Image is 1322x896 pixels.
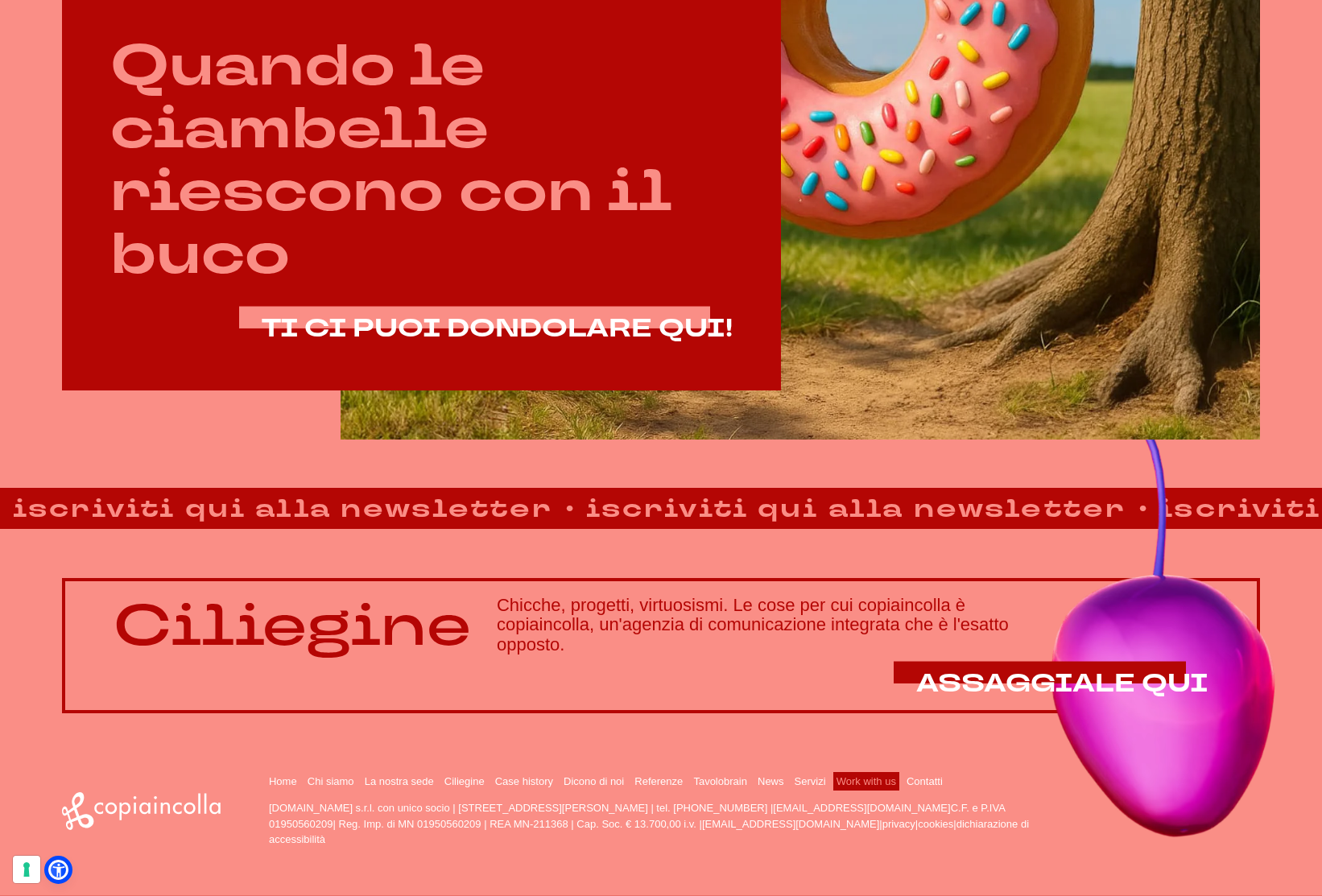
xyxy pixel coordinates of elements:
[882,818,915,830] a: privacy
[795,775,826,787] a: Servizi
[262,315,733,342] a: TI CI PUOI DONDOLARE QUI!
[773,802,950,814] a: [EMAIL_ADDRESS][DOMAIN_NAME]
[564,775,624,787] a: Dicono di noi
[916,667,1208,700] span: ASSAGGIALE QUI
[13,856,40,883] button: Le tue preferenze relative al consenso per le tecnologie di tracciamento
[693,775,747,787] a: Tavolobrain
[308,775,354,787] a: Chi siamo
[269,775,297,787] a: Home
[916,670,1208,697] a: ASSAGGIALE QUI
[702,818,879,830] a: [EMAIL_ADDRESS][DOMAIN_NAME]
[262,312,733,345] span: TI CI PUOI DONDOLARE QUI!
[634,775,683,787] a: Referenze
[48,860,68,880] a: Open Accessibility Menu
[918,818,953,830] a: cookies
[495,775,553,787] a: Case history
[114,594,471,657] p: Ciliegine
[572,489,1138,527] strong: iscriviti qui alla newsletter
[758,775,784,787] a: News
[497,596,1208,654] h3: Chicche, progetti, virtuosismi. Le cose per cui copiaincolla è copiaincolla, un'agenzia di comuni...
[907,775,943,787] a: Contatti
[365,775,434,787] a: La nostra sede
[444,775,485,787] a: Ciliegine
[269,800,1062,848] p: [DOMAIN_NAME] s.r.l. con unico socio | [STREET_ADDRESS][PERSON_NAME] | tel. [PHONE_NUMBER] | C.F....
[110,35,733,286] h2: Quando le ciambelle riescono con il buco
[837,775,896,787] a: Work with us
